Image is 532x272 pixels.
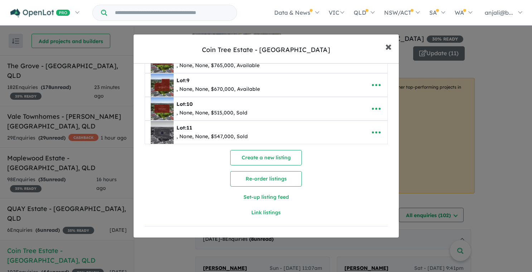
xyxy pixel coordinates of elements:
[205,189,327,205] button: Set-up listing feed
[187,125,192,131] span: 11
[385,38,392,54] span: ×
[205,205,327,220] button: Link listings
[151,74,174,97] img: Coin%20Tree%20Estate%20-%20Inala%20-%20Lot%209___166_m_1760312160.jpg
[176,101,193,107] b: Lot:
[176,125,192,131] b: Lot:
[10,9,70,18] img: Openlot PRO Logo White
[176,109,247,117] div: , None, None, $515,000, Sold
[151,121,174,144] img: 17%20Vietnam%20Street%20-%20Inala%20-%20Lot%2011___115_m_1750380000.png
[176,132,248,141] div: , None, None, $547,000, Sold
[230,150,302,165] button: Create a new listing
[176,77,189,84] b: Lot:
[485,9,513,16] span: anjali@b...
[151,97,174,120] img: Coin%20Tree%20Estate%20-%20Inala%20-%20Lot%2010___167_m_1760065140.jpg
[176,61,260,70] div: , None, None, $765,000, Available
[187,101,193,107] span: 10
[176,85,260,94] div: , None, None, $670,000, Available
[230,171,302,187] button: Re-order listings
[187,77,189,84] span: 9
[108,5,235,20] input: Try estate name, suburb, builder or developer
[202,45,330,55] div: Coin Tree Estate - [GEOGRAPHIC_DATA]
